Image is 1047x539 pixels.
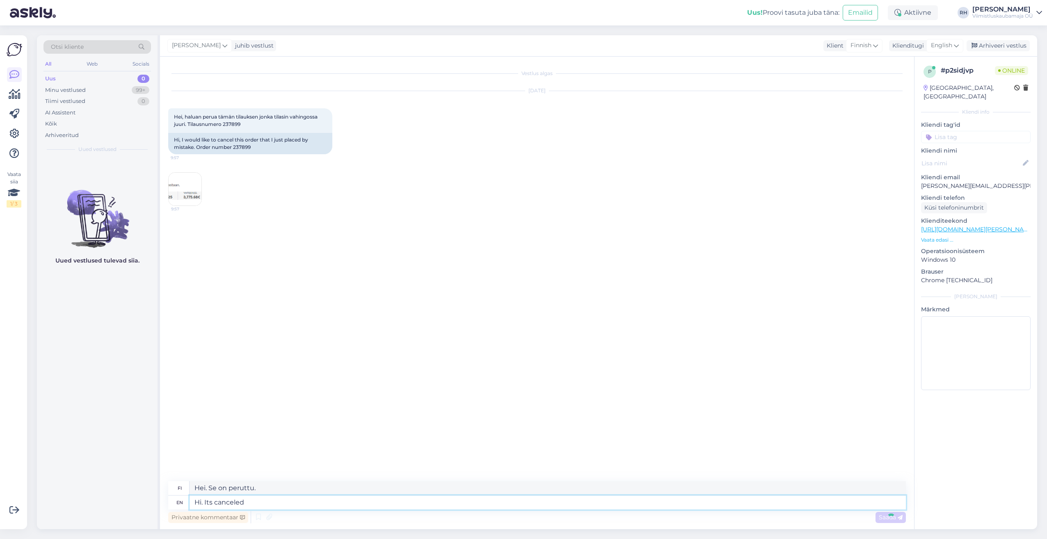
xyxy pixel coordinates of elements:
[172,41,221,50] span: [PERSON_NAME]
[921,108,1031,116] div: Kliendi info
[78,146,117,153] span: Uued vestlused
[823,41,844,50] div: Klient
[921,305,1031,314] p: Märkmed
[921,226,1034,233] a: [URL][DOMAIN_NAME][PERSON_NAME]
[921,247,1031,256] p: Operatsioonisüsteem
[972,13,1033,19] div: Viimistluskaubamaja OÜ
[45,120,57,128] div: Kõik
[967,40,1030,51] div: Arhiveeri vestlus
[921,217,1031,225] p: Klienditeekond
[169,173,201,206] img: Attachment
[174,114,319,127] span: Hei, haluan perua tämän tilauksen jonka tilasin vahingossa juuri. Tilausnumero 237899
[171,206,202,212] span: 9:57
[921,173,1031,182] p: Kliendi email
[995,66,1028,75] span: Online
[958,7,969,18] div: RH
[55,256,139,265] p: Uued vestlused tulevad siia.
[928,69,932,75] span: p
[921,131,1031,143] input: Lisa tag
[972,6,1042,19] a: [PERSON_NAME]Viimistluskaubamaja OÜ
[921,267,1031,276] p: Brauser
[747,9,763,16] b: Uus!
[45,131,79,139] div: Arhiveeritud
[132,86,149,94] div: 99+
[37,175,158,249] img: No chats
[168,133,332,154] div: Hi, I would like to cancel this order that I just placed by mistake. Order number 237899
[85,59,99,69] div: Web
[888,5,938,20] div: Aktiivne
[7,42,22,57] img: Askly Logo
[171,155,201,161] span: 9:57
[972,6,1033,13] div: [PERSON_NAME]
[850,41,871,50] span: Finnish
[45,75,56,83] div: Uus
[45,109,75,117] div: AI Assistent
[921,159,1021,168] input: Lisa nimi
[168,70,906,77] div: Vestlus algas
[921,276,1031,285] p: Chrome [TECHNICAL_ID]
[921,293,1031,300] div: [PERSON_NAME]
[232,41,274,50] div: juhib vestlust
[51,43,84,51] span: Otsi kliente
[931,41,952,50] span: English
[45,86,86,94] div: Minu vestlused
[921,236,1031,244] p: Vaata edasi ...
[747,8,839,18] div: Proovi tasuta juba täna:
[131,59,151,69] div: Socials
[168,87,906,94] div: [DATE]
[921,194,1031,202] p: Kliendi telefon
[7,171,21,208] div: Vaata siia
[941,66,995,75] div: # p2sidjvp
[921,202,987,213] div: Küsi telefoninumbrit
[843,5,878,21] button: Emailid
[7,200,21,208] div: 1 / 3
[45,97,85,105] div: Tiimi vestlused
[889,41,924,50] div: Klienditugi
[921,182,1031,190] p: [PERSON_NAME][EMAIL_ADDRESS][PERSON_NAME][DOMAIN_NAME]
[921,121,1031,129] p: Kliendi tag'id
[137,97,149,105] div: 0
[43,59,53,69] div: All
[921,146,1031,155] p: Kliendi nimi
[921,256,1031,264] p: Windows 10
[924,84,1014,101] div: [GEOGRAPHIC_DATA], [GEOGRAPHIC_DATA]
[137,75,149,83] div: 0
